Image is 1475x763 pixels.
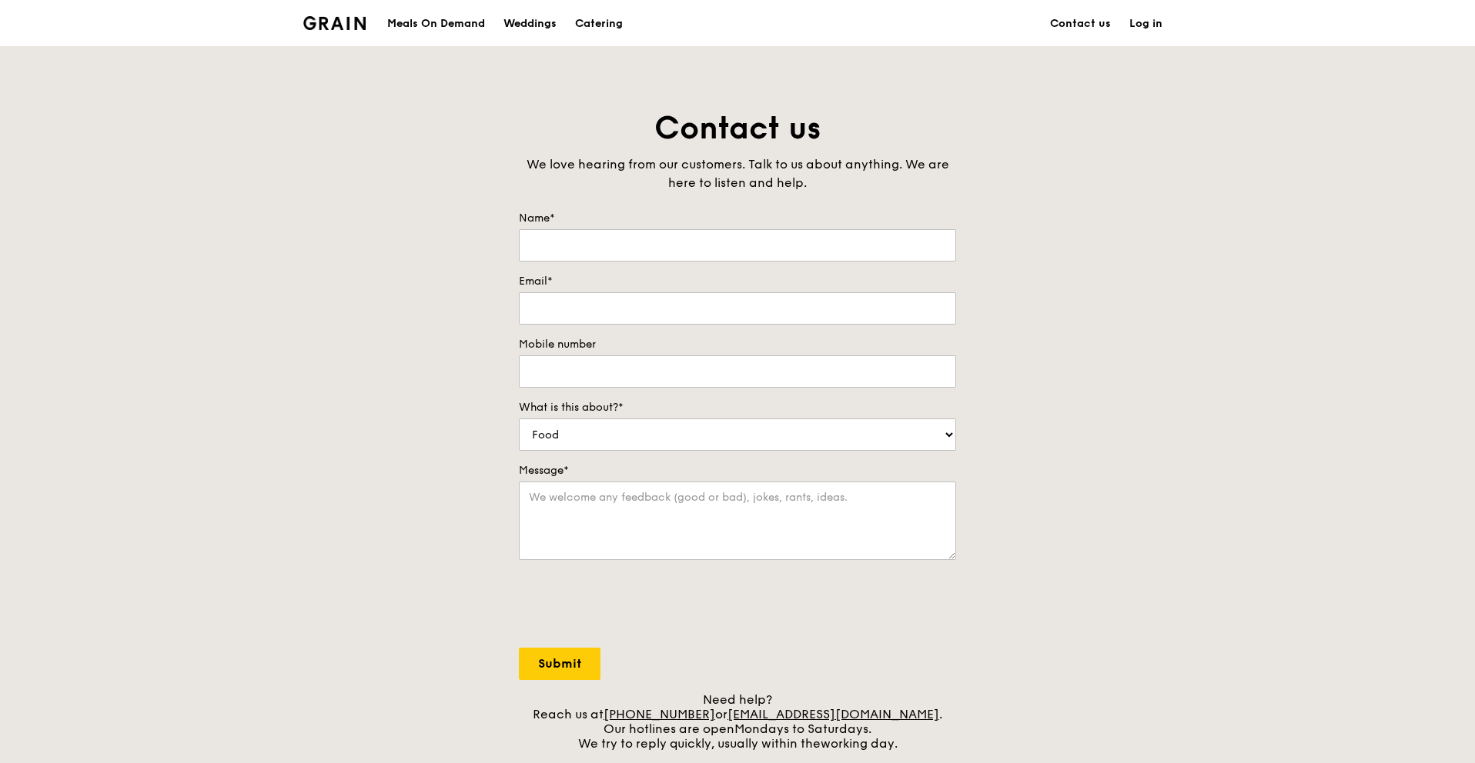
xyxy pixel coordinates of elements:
a: [EMAIL_ADDRESS][DOMAIN_NAME] [727,707,939,721]
div: Need help? Reach us at or . Our hotlines are open We try to reply quickly, usually within the [519,692,956,751]
img: Grain [303,16,366,30]
a: Log in [1120,1,1172,47]
iframe: reCAPTCHA [519,575,753,635]
a: Weddings [494,1,566,47]
span: Mondays to Saturdays. [734,721,871,736]
a: Contact us [1041,1,1120,47]
a: Catering [566,1,632,47]
input: Submit [519,648,600,680]
label: Name* [519,211,956,226]
label: Mobile number [519,337,956,352]
div: Catering [575,1,623,47]
a: [PHONE_NUMBER] [604,707,715,721]
h1: Contact us [519,108,956,149]
label: What is this about?* [519,400,956,415]
div: Weddings [503,1,557,47]
div: Meals On Demand [387,1,485,47]
div: We love hearing from our customers. Talk to us about anything. We are here to listen and help. [519,155,956,192]
label: Email* [519,274,956,289]
label: Message* [519,463,956,478]
span: working day. [821,736,898,751]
